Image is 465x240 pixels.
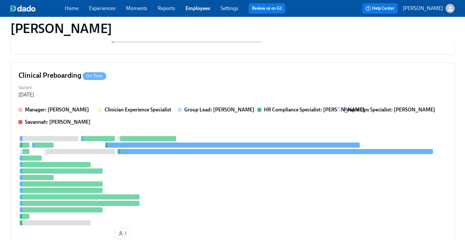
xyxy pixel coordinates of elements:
strong: Manager: [PERSON_NAME] [25,107,89,113]
button: Review us on G2 [249,3,285,14]
a: Experiences [89,5,116,11]
button: Help Center [362,3,398,14]
strong: HR Compliance Specialist: [PERSON_NAME] [264,107,365,113]
p: [PERSON_NAME] [403,5,443,12]
h1: [PERSON_NAME] [10,21,112,36]
a: Home [65,5,79,11]
h4: Clinical Preboarding [18,71,106,80]
a: Moments [126,5,147,11]
strong: Clinician Experience Specialist [105,107,171,113]
button: 1 [115,228,130,239]
strong: Group Lead: [PERSON_NAME] [184,107,255,113]
strong: Savannah: [PERSON_NAME] [25,119,91,125]
span: On Time [83,74,106,78]
span: 1 [118,230,127,237]
a: Settings [221,5,238,11]
strong: People Ops Specialist: [PERSON_NAME] [344,107,435,113]
img: dado [10,5,36,12]
a: Reports [158,5,175,11]
a: Review us on G2 [252,5,282,12]
button: [PERSON_NAME] [403,4,455,13]
label: Started [18,84,34,91]
a: dado [10,5,65,12]
a: Employees [186,5,210,11]
div: [DATE] [18,91,34,98]
span: Help Center [366,5,394,12]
